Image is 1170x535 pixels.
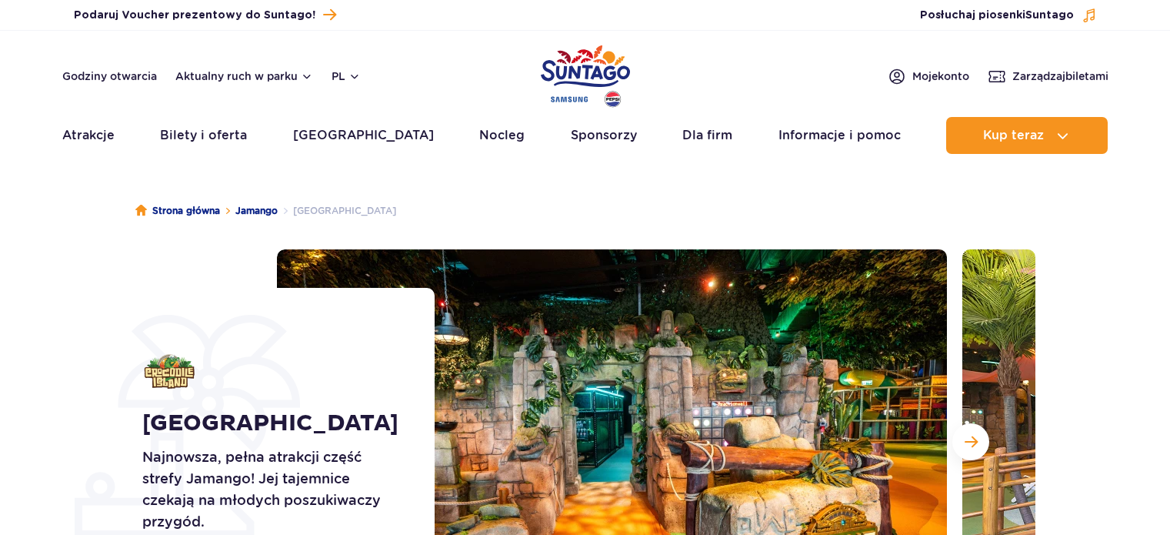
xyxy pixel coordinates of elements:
span: Podaruj Voucher prezentowy do Suntago! [74,8,315,23]
span: Moje konto [912,69,969,84]
a: Dla firm [682,117,732,154]
a: Atrakcje [62,117,115,154]
a: Jamango [235,203,278,219]
a: Bilety i oferta [160,117,247,154]
p: Najnowsza, pełna atrakcji część strefy Jamango! Jej tajemnice czekają na młodych poszukiwaczy prz... [142,446,400,533]
li: [GEOGRAPHIC_DATA] [278,203,396,219]
h1: [GEOGRAPHIC_DATA] [142,410,400,437]
a: Informacje i pomoc [778,117,901,154]
button: pl [332,69,361,84]
span: Suntago [1025,10,1074,21]
span: Posłuchaj piosenki [920,8,1074,23]
button: Następny slajd [952,423,989,460]
a: Sponsorzy [571,117,637,154]
span: Zarządzaj biletami [1012,69,1108,84]
a: Park of Poland [541,38,630,109]
a: Godziny otwarcia [62,69,157,84]
a: Podaruj Voucher prezentowy do Suntago! [74,5,336,25]
a: [GEOGRAPHIC_DATA] [293,117,434,154]
button: Aktualny ruch w parku [175,70,313,82]
a: Nocleg [479,117,525,154]
button: Posłuchaj piosenkiSuntago [920,8,1097,23]
a: Strona główna [135,203,220,219]
span: Kup teraz [983,129,1044,142]
a: Zarządzajbiletami [988,67,1108,85]
a: Mojekonto [888,67,969,85]
button: Kup teraz [946,117,1108,154]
